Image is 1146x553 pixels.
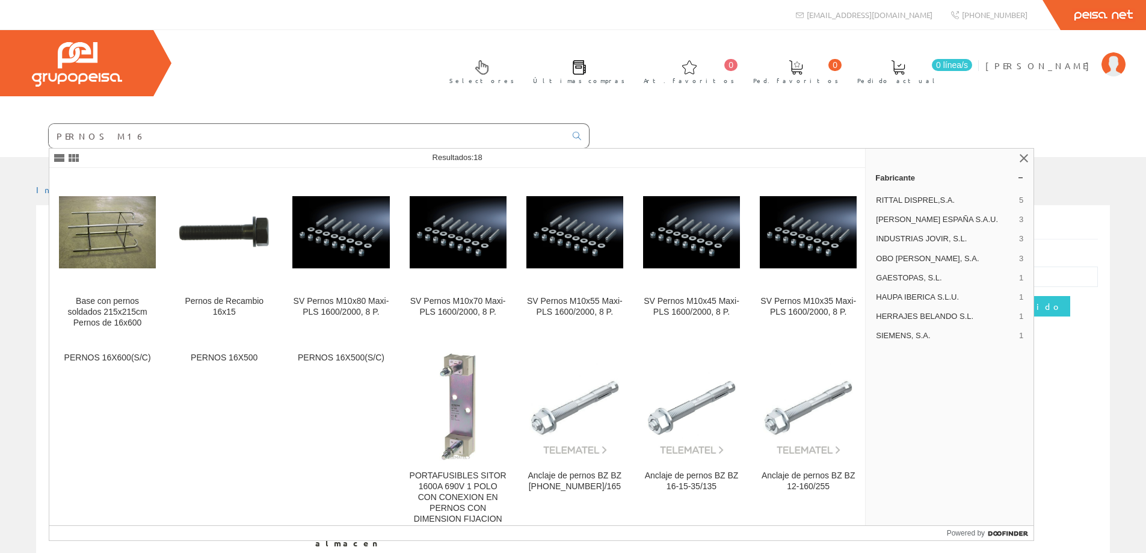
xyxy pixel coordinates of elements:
[1019,233,1023,244] span: 3
[292,353,389,363] div: PERNOS 16X500(S/C)
[283,168,399,342] a: SV Pernos M10x80 Maxi-PLS 1600/2000, 8 P. SV Pernos M10x80 Maxi-PLS 1600/2000, 8 P.
[985,50,1126,61] a: [PERSON_NAME]
[643,296,740,318] div: SV Pernos M10x45 Maxi-PLS 1600/2000, 8 P.
[437,50,520,91] a: Selectores
[633,343,750,549] a: Anclaje de pernos BZ BZ 16-15-35/135 Anclaje de pernos BZ BZ 16-15-35/135
[876,214,1014,225] span: [PERSON_NAME] ESPAÑA S.A.U.
[292,196,389,269] img: SV Pernos M10x80 Maxi-PLS 1600/2000, 8 P.
[807,10,932,20] span: [EMAIL_ADDRESS][DOMAIN_NAME]
[526,359,623,456] img: Anclaje de pernos BZ BZ 8-100-111/165
[985,60,1095,72] span: [PERSON_NAME]
[643,471,740,492] div: Anclaje de pernos BZ BZ 16-15-35/135
[760,359,857,456] img: Anclaje de pernos BZ BZ 12-160/255
[750,168,866,342] a: SV Pernos M10x35 Maxi-PLS 1600/2000, 8 P. SV Pernos M10x35 Maxi-PLS 1600/2000, 8 P.
[876,273,1014,283] span: GAESTOPAS, S.L.
[32,42,122,87] img: Grupo Peisa
[828,59,842,71] span: 0
[876,233,1014,244] span: INDUSTRIAS JOVIR, S.L.
[1019,214,1023,225] span: 3
[433,153,482,162] span: Resultados:
[526,471,623,492] div: Anclaje de pernos BZ BZ [PHONE_NUMBER]/165
[449,75,514,87] span: Selectores
[517,343,633,549] a: Anclaje de pernos BZ BZ 8-100-111/165 Anclaje de pernos BZ BZ [PHONE_NUMBER]/165
[932,59,972,71] span: 0 línea/s
[760,471,857,492] div: Anclaje de pernos BZ BZ 12-160/255
[526,196,623,269] img: SV Pernos M10x55 Maxi-PLS 1600/2000, 8 P.
[857,75,939,87] span: Pedido actual
[753,75,839,87] span: Ped. favoritos
[876,330,1014,341] span: SIEMENS, S.A.
[533,75,625,87] span: Últimas compras
[947,526,1034,540] a: Powered by
[876,253,1014,264] span: OBO [PERSON_NAME], S.A.
[49,168,165,342] a: Base con pernos soldados 215x215cm Pernos de 16x600 Base con pernos soldados 215x215cm Pernos de ...
[962,10,1027,20] span: [PHONE_NUMBER]
[643,359,740,456] img: Anclaje de pernos BZ BZ 16-15-35/135
[724,59,738,71] span: 0
[526,296,623,318] div: SV Pernos M10x55 Maxi-PLS 1600/2000, 8 P.
[166,168,282,342] a: Pernos de Recambio 16x15 Pernos de Recambio 16x15
[176,184,273,280] img: Pernos de Recambio 16x15
[876,292,1014,303] span: HAUPA IBERICA S.L.U.
[473,153,482,162] span: 18
[1019,253,1023,264] span: 3
[760,296,857,318] div: SV Pernos M10x35 Maxi-PLS 1600/2000, 8 P.
[410,296,507,318] div: SV Pernos M10x70 Maxi-PLS 1600/2000, 8 P.
[176,296,273,318] div: Pernos de Recambio 16x15
[947,528,985,539] span: Powered by
[410,471,507,536] div: PORTAFUSIBLES SITOR 1600A 690V 1 POLO CON CONEXION EN PERNOS CON DIMENSION FIJACION 80MM ( ** ATENC
[643,196,740,269] img: SV Pernos M10x45 Maxi-PLS 1600/2000, 8 P.
[59,353,156,363] div: PERNOS 16X600(S/C)
[1019,330,1023,341] span: 1
[644,75,735,87] span: Art. favoritos
[866,168,1034,187] a: Fabricante
[876,195,1014,206] span: RITTAL DISPREL,S.A.
[633,168,750,342] a: SV Pernos M10x45 Maxi-PLS 1600/2000, 8 P. SV Pernos M10x45 Maxi-PLS 1600/2000, 8 P.
[1019,273,1023,283] span: 1
[760,196,857,269] img: SV Pernos M10x35 Maxi-PLS 1600/2000, 8 P.
[59,196,156,269] img: Base con pernos soldados 215x215cm Pernos de 16x600
[166,343,282,549] a: PERNOS 16X500
[876,311,1014,322] span: HERRAJES BELANDO S.L.
[410,196,507,269] img: SV Pernos M10x70 Maxi-PLS 1600/2000, 8 P.
[49,343,165,549] a: PERNOS 16X600(S/C)
[292,296,389,318] div: SV Pernos M10x80 Maxi-PLS 1600/2000, 8 P.
[283,343,399,549] a: PERNOS 16X500(S/C)
[36,184,87,195] a: Inicio
[59,296,156,329] div: Base con pernos soldados 215x215cm Pernos de 16x600
[521,50,631,91] a: Últimas compras
[400,343,516,549] a: PORTAFUSIBLES SITOR 1600A 690V 1 POLO CON CONEXION EN PERNOS CON DIMENSION FIJACION 80MM ( ** ATE...
[750,343,866,549] a: Anclaje de pernos BZ BZ 12-160/255 Anclaje de pernos BZ BZ 12-160/255
[1019,195,1023,206] span: 5
[176,353,273,363] div: PERNOS 16X500
[1019,311,1023,322] span: 1
[1019,292,1023,303] span: 1
[400,168,516,342] a: SV Pernos M10x70 Maxi-PLS 1600/2000, 8 P. SV Pernos M10x70 Maxi-PLS 1600/2000, 8 P.
[517,168,633,342] a: SV Pernos M10x55 Maxi-PLS 1600/2000, 8 P. SV Pernos M10x55 Maxi-PLS 1600/2000, 8 P.
[49,124,565,148] input: Buscar ...
[439,353,476,461] img: PORTAFUSIBLES SITOR 1600A 690V 1 POLO CON CONEXION EN PERNOS CON DIMENSION FIJACION 80MM ( ** ATENC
